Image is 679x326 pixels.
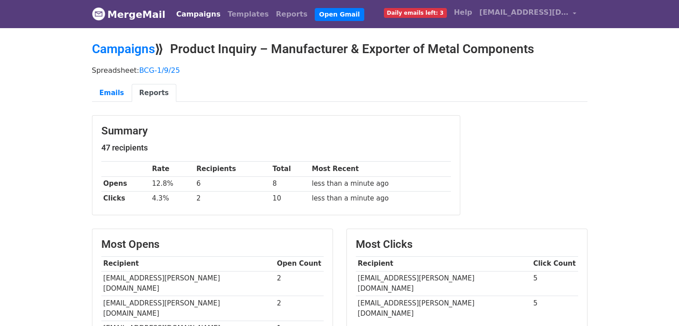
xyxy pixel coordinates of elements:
[101,125,451,138] h3: Summary
[101,256,275,271] th: Recipient
[194,162,271,176] th: Recipients
[356,271,531,296] td: [EMAIL_ADDRESS][PERSON_NAME][DOMAIN_NAME]
[92,42,155,56] a: Campaigns
[315,8,364,21] a: Open Gmail
[173,5,224,23] a: Campaigns
[310,176,451,191] td: less than a minute ago
[92,84,132,102] a: Emails
[224,5,272,23] a: Templates
[531,256,578,271] th: Click Count
[194,191,271,206] td: 2
[101,238,324,251] h3: Most Opens
[476,4,580,25] a: [EMAIL_ADDRESS][DOMAIN_NAME]
[275,256,324,271] th: Open Count
[150,162,194,176] th: Rate
[531,271,578,296] td: 5
[101,176,150,191] th: Opens
[139,66,180,75] a: BCG-1/9/25
[272,5,311,23] a: Reports
[384,8,447,18] span: Daily emails left: 3
[271,176,310,191] td: 8
[194,176,271,191] td: 6
[150,176,194,191] td: 12.8%
[356,256,531,271] th: Recipient
[380,4,450,21] a: Daily emails left: 3
[531,296,578,321] td: 5
[275,296,324,321] td: 2
[356,238,578,251] h3: Most Clicks
[92,7,105,21] img: MergeMail logo
[310,162,451,176] th: Most Recent
[101,271,275,296] td: [EMAIL_ADDRESS][PERSON_NAME][DOMAIN_NAME]
[150,191,194,206] td: 4.3%
[450,4,476,21] a: Help
[92,42,587,57] h2: ⟫ Product Inquiry – Manufacturer & Exporter of Metal Components
[101,143,451,153] h5: 47 recipients
[92,66,587,75] p: Spreadsheet:
[132,84,176,102] a: Reports
[92,5,166,24] a: MergeMail
[271,162,310,176] th: Total
[479,7,569,18] span: [EMAIL_ADDRESS][DOMAIN_NAME]
[310,191,451,206] td: less than a minute ago
[271,191,310,206] td: 10
[101,191,150,206] th: Clicks
[275,271,324,296] td: 2
[101,296,275,321] td: [EMAIL_ADDRESS][PERSON_NAME][DOMAIN_NAME]
[356,296,531,321] td: [EMAIL_ADDRESS][PERSON_NAME][DOMAIN_NAME]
